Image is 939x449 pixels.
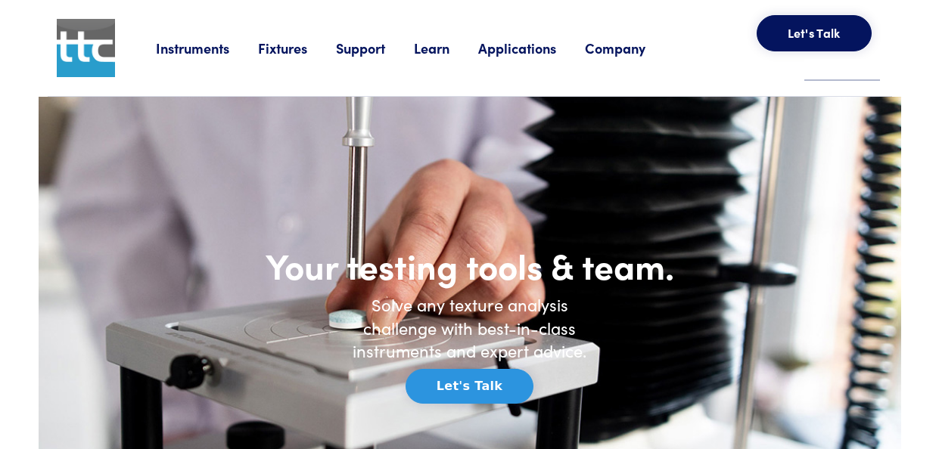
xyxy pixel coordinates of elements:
button: Let's Talk [757,15,872,51]
h1: Your testing tools & team. [213,243,727,287]
h6: Solve any texture analysis challenge with best-in-class instruments and expert advice. [341,293,599,363]
a: Instruments [156,39,258,57]
a: Support [336,39,414,57]
a: Fixtures [258,39,336,57]
a: Applications [478,39,585,57]
button: Let's Talk [406,369,533,404]
img: ttc_logo_1x1_v1.0.png [57,19,115,77]
a: Learn [414,39,478,57]
a: Company [585,39,674,57]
